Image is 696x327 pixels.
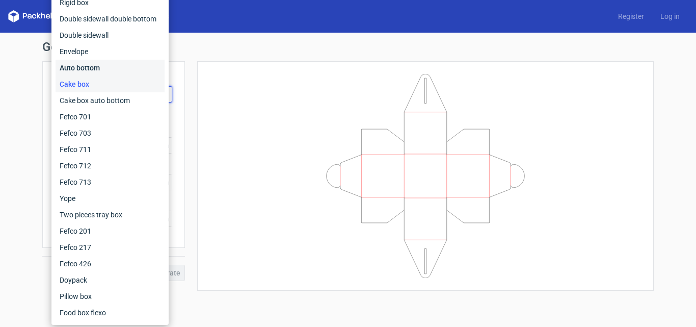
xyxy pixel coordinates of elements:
[56,207,165,223] div: Two pieces tray box
[56,272,165,288] div: Doypack
[42,41,654,53] h1: Generate new dieline
[56,60,165,76] div: Auto bottom
[56,109,165,125] div: Fefco 701
[56,158,165,174] div: Fefco 712
[56,125,165,141] div: Fefco 703
[56,11,165,27] div: Double sidewall double bottom
[56,174,165,190] div: Fefco 713
[56,239,165,256] div: Fefco 217
[56,141,165,158] div: Fefco 711
[56,223,165,239] div: Fefco 201
[56,190,165,207] div: Yope
[56,76,165,92] div: Cake box
[56,288,165,305] div: Pillow box
[610,11,652,21] a: Register
[56,256,165,272] div: Fefco 426
[56,305,165,321] div: Food box flexo
[56,43,165,60] div: Envelope
[652,11,688,21] a: Log in
[56,92,165,109] div: Cake box auto bottom
[56,27,165,43] div: Double sidewall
